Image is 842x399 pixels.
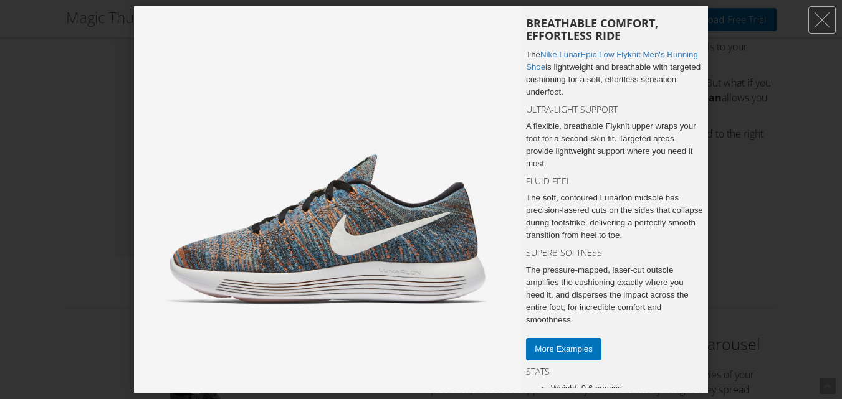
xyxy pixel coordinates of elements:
li: Weight: 9.6 ounces [551,382,703,395]
input: More Examples [526,338,601,360]
h5: FLUID FEEL [526,176,703,185]
strong: BREATHABLE COMFORT, EFFORTLESS RIDE [526,16,658,43]
h5: SUPERB SOFTNESS [526,248,703,257]
a: Close [808,6,836,34]
h5: STATS [526,367,703,376]
img: Lightbox caption example [134,6,521,393]
h5: ULTRA-LIGHT SUPPORT [526,105,703,114]
a: Nike LunarEpic Low Flyknit Men's Running Shoe [526,50,698,72]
